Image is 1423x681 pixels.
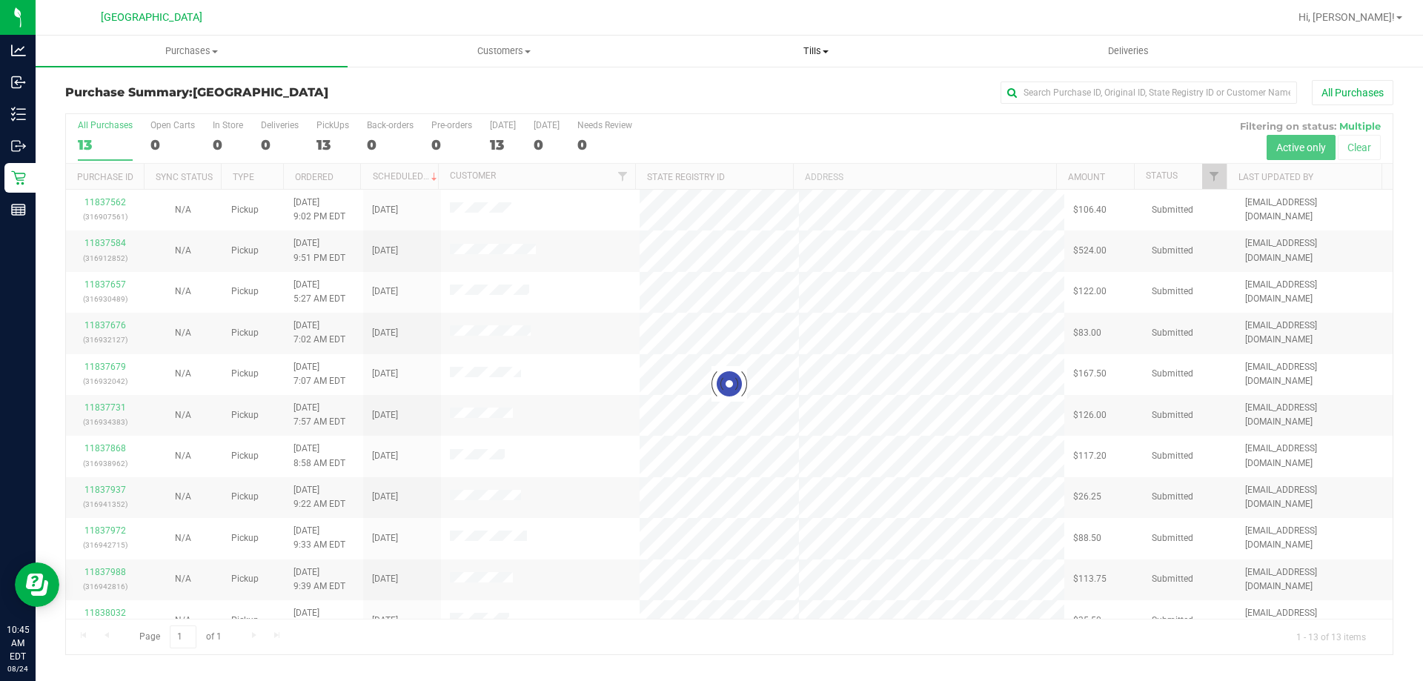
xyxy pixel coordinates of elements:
p: 08/24 [7,663,29,674]
a: Purchases [36,36,348,67]
inline-svg: Reports [11,202,26,217]
a: Customers [348,36,660,67]
span: [GEOGRAPHIC_DATA] [193,85,328,99]
span: Tills [660,44,971,58]
inline-svg: Analytics [11,43,26,58]
span: Purchases [36,44,348,58]
iframe: Resource center [15,562,59,607]
span: Deliveries [1088,44,1169,58]
inline-svg: Inventory [11,107,26,122]
inline-svg: Retail [11,170,26,185]
span: Customers [348,44,659,58]
input: Search Purchase ID, Original ID, State Registry ID or Customer Name... [1001,82,1297,104]
h3: Purchase Summary: [65,86,508,99]
a: Deliveries [972,36,1284,67]
span: Hi, [PERSON_NAME]! [1298,11,1395,23]
span: [GEOGRAPHIC_DATA] [101,11,202,24]
inline-svg: Outbound [11,139,26,153]
inline-svg: Inbound [11,75,26,90]
a: Tills [660,36,972,67]
p: 10:45 AM EDT [7,623,29,663]
button: All Purchases [1312,80,1393,105]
